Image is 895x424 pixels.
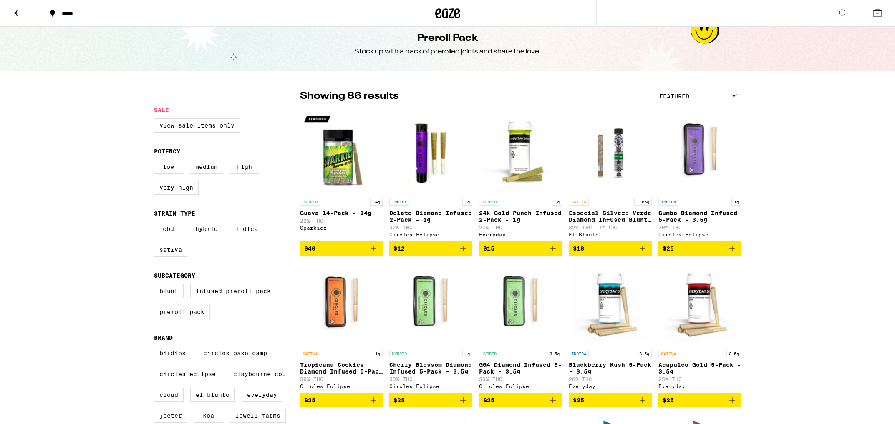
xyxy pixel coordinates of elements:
[658,210,741,223] p: Gumbo Diamond Infused 5-Pack - 3.5g
[190,222,223,236] label: Hybrid
[154,284,184,298] label: Blunt
[300,262,383,346] img: Circles Eclipse - Tropicana Cookies Diamond Infused 5-Pack - 3.5g
[658,262,741,346] img: Everyday - Acapulco Gold 5-Pack - 3.5g
[658,361,741,375] p: Acapulco Gold 5-Pack - 3.5g
[304,245,315,252] span: $40
[569,393,652,407] button: Add to bag
[569,361,652,375] p: Blackberry Kush 5-Pack - 3.5g
[658,393,741,407] button: Add to bag
[300,89,398,103] p: Showing 86 results
[389,262,472,393] a: Open page for Cherry Blossom Diamond Infused 5-Pack - 3.5g from Circles Eclipse
[634,198,652,206] p: 1.65g
[373,350,383,357] p: 1g
[658,110,741,194] img: Circles Eclipse - Gumbo Diamond Infused 5-Pack - 3.5g
[300,393,383,407] button: Add to bag
[389,393,472,407] button: Add to bag
[569,210,652,223] p: Especial Silver: Verde Diamond Infused Blunt - 1.65g
[5,6,60,13] span: Hi. Need any help?
[190,160,223,174] label: Medium
[300,210,383,216] p: Guava 14-Pack - 14g
[569,110,652,241] a: Open page for Especial Silver: Verde Diamond Infused Blunt - 1.65g from El Blunto
[389,262,472,346] img: Circles Eclipse - Cherry Blossom Diamond Infused 5-Pack - 3.5g
[154,222,183,236] label: CBD
[300,350,320,357] p: SATIVA
[479,210,562,223] p: 24k Gold Punch Infused 2-Pack - 1g
[479,262,562,393] a: Open page for GG4 Diamond Infused 5-Pack - 3.5g from Circles Eclipse
[154,346,191,360] label: Birdies
[393,245,405,252] span: $12
[569,376,652,382] p: 26% THC
[389,225,472,230] p: 32% THC
[658,232,741,237] div: Circles Eclipse
[300,376,383,382] p: 30% THC
[389,110,472,241] a: Open page for Dolato Diamond Infused 2-Pack - 1g from Circles Eclipse
[462,198,472,206] p: 1g
[479,350,499,357] p: HYBRID
[573,397,584,404] span: $25
[663,397,674,404] span: $25
[389,110,472,194] img: Circles Eclipse - Dolato Diamond Infused 2-Pack - 1g
[658,198,678,206] p: INDICA
[154,148,180,155] legend: Potency
[479,225,562,230] p: 27% THC
[462,350,472,357] p: 1g
[154,305,210,319] label: Preroll Pack
[658,262,741,393] a: Open page for Acapulco Gold 5-Pack - 3.5g from Everyday
[658,350,678,357] p: SATIVA
[417,31,478,45] h1: Preroll Pack
[154,118,240,133] label: View Sale Items Only
[154,272,195,279] legend: Subcategory
[573,245,584,252] span: $18
[479,393,562,407] button: Add to bag
[552,198,562,206] p: 1g
[154,243,187,257] label: Sativa
[569,198,589,206] p: SATIVA
[479,110,562,194] img: Everyday - 24k Gold Punch Infused 2-Pack - 1g
[637,350,652,357] p: 3.5g
[389,350,409,357] p: HYBRID
[300,110,383,241] a: Open page for Guava 14-Pack - 14g from Sparkiez
[479,361,562,375] p: GG4 Diamond Infused 5-Pack - 3.5g
[658,110,741,241] a: Open page for Gumbo Diamond Infused 5-Pack - 3.5g from Circles Eclipse
[154,181,199,195] label: Very High
[569,262,652,346] img: Everyday - Blackberry Kush 5-Pack - 3.5g
[300,225,383,231] div: Sparkiez
[726,350,741,357] p: 3.5g
[389,241,472,256] button: Add to bag
[569,262,652,393] a: Open page for Blackberry Kush 5-Pack - 3.5g from Everyday
[154,160,183,174] label: Low
[569,110,652,194] img: El Blunto - Especial Silver: Verde Diamond Infused Blunt - 1.65g
[569,350,589,357] p: INDICA
[479,376,562,382] p: 33% THC
[300,241,383,256] button: Add to bag
[547,350,562,357] p: 3.5g
[300,361,383,375] p: Tropicana Cookies Diamond Infused 5-Pack - 3.5g
[304,397,315,404] span: $25
[300,262,383,393] a: Open page for Tropicana Cookies Diamond Infused 5-Pack - 3.5g from Circles Eclipse
[569,232,652,237] div: El Blunto
[483,397,494,404] span: $25
[479,110,562,241] a: Open page for 24k Gold Punch Infused 2-Pack - 1g from Everyday
[230,222,263,236] label: Indica
[389,210,472,223] p: Dolato Diamond Infused 2-Pack - 1g
[659,93,689,100] span: Featured
[198,346,272,360] label: Circles Base Camp
[228,367,291,381] label: Claybourne Co.
[230,409,286,423] label: Lowell Farms
[658,241,741,256] button: Add to bag
[190,284,276,298] label: Infused Preroll Pack
[190,388,235,402] label: El Blunto
[154,334,173,341] legend: Brand
[479,384,562,389] div: Circles Eclipse
[479,241,562,256] button: Add to bag
[393,397,405,404] span: $25
[658,384,741,389] div: Everyday
[658,376,741,382] p: 25% THC
[300,218,383,223] p: 22% THC
[230,160,259,174] label: High
[658,225,741,230] p: 30% THC
[389,198,409,206] p: INDICA
[389,361,472,375] p: Cherry Blossom Diamond Infused 5-Pack - 3.5g
[389,376,472,382] p: 33% THC
[389,232,472,237] div: Circles Eclipse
